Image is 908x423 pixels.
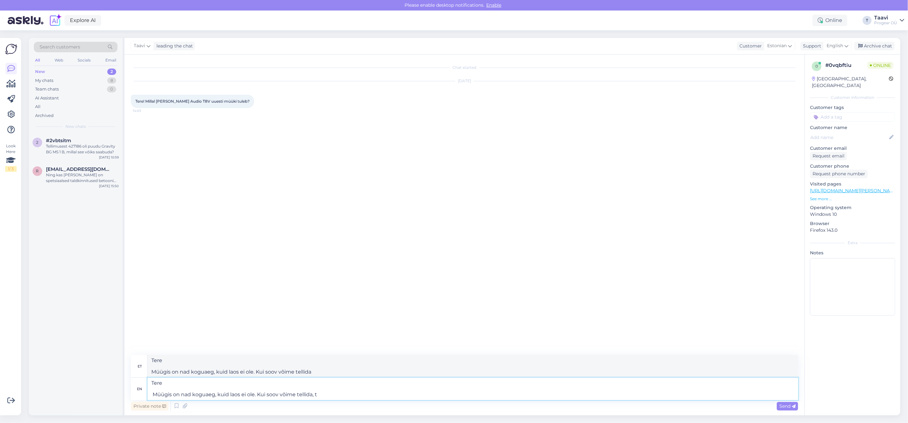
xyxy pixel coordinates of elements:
p: Customer phone [810,163,895,170]
div: All [35,104,41,110]
div: New [35,69,45,75]
div: et [138,361,142,372]
p: Customer tags [810,104,895,111]
div: Look Here [5,143,17,172]
p: Windows 10 [810,211,895,218]
div: Extra [810,240,895,246]
span: Online [867,62,893,69]
div: 8 [107,77,116,84]
input: Add name [810,134,888,141]
div: Email [104,56,117,64]
div: All [34,56,41,64]
div: 1 / 3 [5,166,17,172]
p: Customer email [810,145,895,152]
span: reivohan@gmail.com [46,166,112,172]
span: Search customers [40,44,80,50]
a: Explore AI [64,15,101,26]
span: 14:03 [133,108,157,113]
div: [DATE] 10:59 [99,155,119,160]
div: My chats [35,77,53,84]
p: Operating system [810,204,895,211]
span: r [36,169,39,173]
p: Firefox 143.0 [810,227,895,234]
div: Archived [35,113,54,119]
span: 2 [36,140,39,145]
span: Send [779,403,796,409]
div: leading the chat [154,43,193,49]
div: Online [813,15,847,26]
input: Add a tag [810,112,895,122]
span: #2vbtsitm [46,138,71,143]
span: Tere! Millal [PERSON_NAME] Audio T8V uuesti müüki tuleb? [135,99,250,104]
p: Notes [810,250,895,256]
span: Enable [485,2,503,8]
img: explore-ai [49,14,62,27]
div: 2 [107,69,116,75]
div: Progear OÜ [874,20,897,26]
div: Private note [131,402,169,411]
div: AI Assistant [35,95,59,101]
div: Request phone number [810,170,868,178]
div: T [863,16,872,25]
span: Taavi [134,42,145,49]
div: [DATE] 15:50 [99,184,119,188]
div: Tellimusest 427186 oli puudu Gravity BG MS 1 B, millal see võiks saabuda? [46,143,119,155]
p: Customer name [810,124,895,131]
div: [GEOGRAPHIC_DATA], [GEOGRAPHIC_DATA] [812,76,889,89]
div: Web [53,56,64,64]
div: Archive chat [854,42,895,50]
div: Ning kas [PERSON_NAME] on spetsiaalsed taldkinnitused betooni jaoks? [46,172,119,184]
div: [DATE] [131,78,798,84]
textarea: Tere Müügis on nad koguaeg, kuid laos ei ole. Kui soov võime tellida [148,355,798,377]
span: 0 [815,64,818,69]
div: Support [800,43,821,49]
textarea: Tere Müügis on nad koguaeg, kuid laos ei ole. Kui soov võime tellida, t [148,378,798,400]
div: Customer information [810,95,895,100]
p: Visited pages [810,181,895,187]
div: Socials [76,56,92,64]
a: TaaviProgear OÜ [874,15,904,26]
p: See more ... [810,196,895,202]
span: English [827,42,843,49]
div: Taavi [874,15,897,20]
span: New chats [65,124,86,129]
div: Chat started [131,65,798,70]
p: Browser [810,220,895,227]
img: Askly Logo [5,43,17,55]
div: # 0vqbftiu [825,62,867,69]
div: 0 [107,86,116,92]
a: [URL][DOMAIN_NAME][PERSON_NAME] [810,188,898,193]
div: Customer [737,43,762,49]
div: Team chats [35,86,59,92]
span: Estonian [767,42,787,49]
div: en [137,383,142,394]
div: Request email [810,152,847,160]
